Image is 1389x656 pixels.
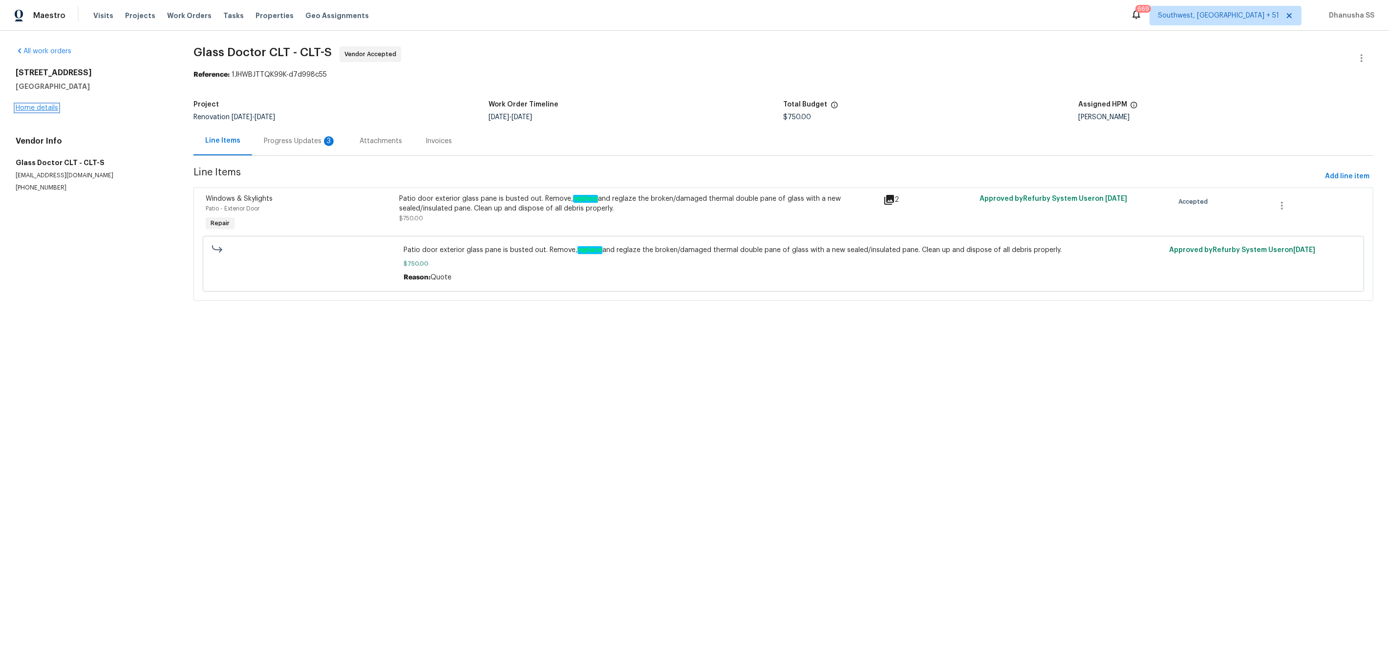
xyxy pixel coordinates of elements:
[16,82,170,91] h5: [GEOGRAPHIC_DATA]
[1078,114,1373,121] div: [PERSON_NAME]
[1178,197,1212,207] span: Accepted
[489,114,509,121] span: [DATE]
[430,274,451,281] span: Quote
[399,194,877,213] div: Patio door exterior glass pane is busted out. Remove, and reglaze the broken/damaged thermal doub...
[193,46,332,58] span: Glass Doctor CLT - CLT-S
[883,194,974,206] div: 2
[255,114,275,121] span: [DATE]
[404,274,430,281] span: Reason:
[93,11,113,21] span: Visits
[831,101,838,114] span: The total cost of line items that have been proposed by Opendoor. This sum includes line items th...
[324,136,334,146] div: 3
[1293,247,1315,254] span: [DATE]
[399,215,423,221] span: $750.00
[1325,11,1374,21] span: Dhanusha SS
[426,136,452,146] div: Invoices
[232,114,275,121] span: -
[206,195,273,202] span: Windows & Skylights
[1158,11,1279,21] span: Southwest, [GEOGRAPHIC_DATA] + 51
[512,114,532,121] span: [DATE]
[1169,247,1315,254] span: Approved by Refurby System User on
[193,101,219,108] h5: Project
[16,48,71,55] a: All work orders
[264,136,336,146] div: Progress Updates
[33,11,65,21] span: Maestro
[305,11,369,21] span: Geo Assignments
[16,68,170,78] h2: [STREET_ADDRESS]
[980,195,1128,202] span: Approved by Refurby System User on
[206,206,259,212] span: Patio - Exterior Door
[205,136,240,146] div: Line Items
[193,168,1321,186] span: Line Items
[784,101,828,108] h5: Total Budget
[16,171,170,180] p: [EMAIL_ADDRESS][DOMAIN_NAME]
[1078,101,1127,108] h5: Assigned HPM
[256,11,294,21] span: Properties
[573,195,598,203] em: replace
[344,49,400,59] span: Vendor Accepted
[16,184,170,192] p: [PHONE_NUMBER]
[16,158,170,168] h5: Glass Doctor CLT - CLT-S
[16,105,58,111] a: Home details
[193,70,1373,80] div: 1JHWBJTTQK99K-d7d998c55
[1321,168,1373,186] button: Add line item
[125,11,155,21] span: Projects
[167,11,212,21] span: Work Orders
[1106,195,1128,202] span: [DATE]
[489,101,558,108] h5: Work Order Timeline
[1130,101,1138,114] span: The hpm assigned to this work order.
[404,245,1163,255] span: Patio door exterior glass pane is busted out. Remove, and reglaze the broken/damaged thermal doub...
[207,218,234,228] span: Repair
[1325,170,1369,183] span: Add line item
[16,136,170,146] h4: Vendor Info
[193,71,230,78] b: Reference:
[784,114,812,121] span: $750.00
[223,12,244,19] span: Tasks
[577,246,602,254] em: replace
[232,114,252,121] span: [DATE]
[1137,4,1149,14] div: 669
[404,259,1163,269] span: $750.00
[489,114,532,121] span: -
[193,114,275,121] span: Renovation
[360,136,402,146] div: Attachments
